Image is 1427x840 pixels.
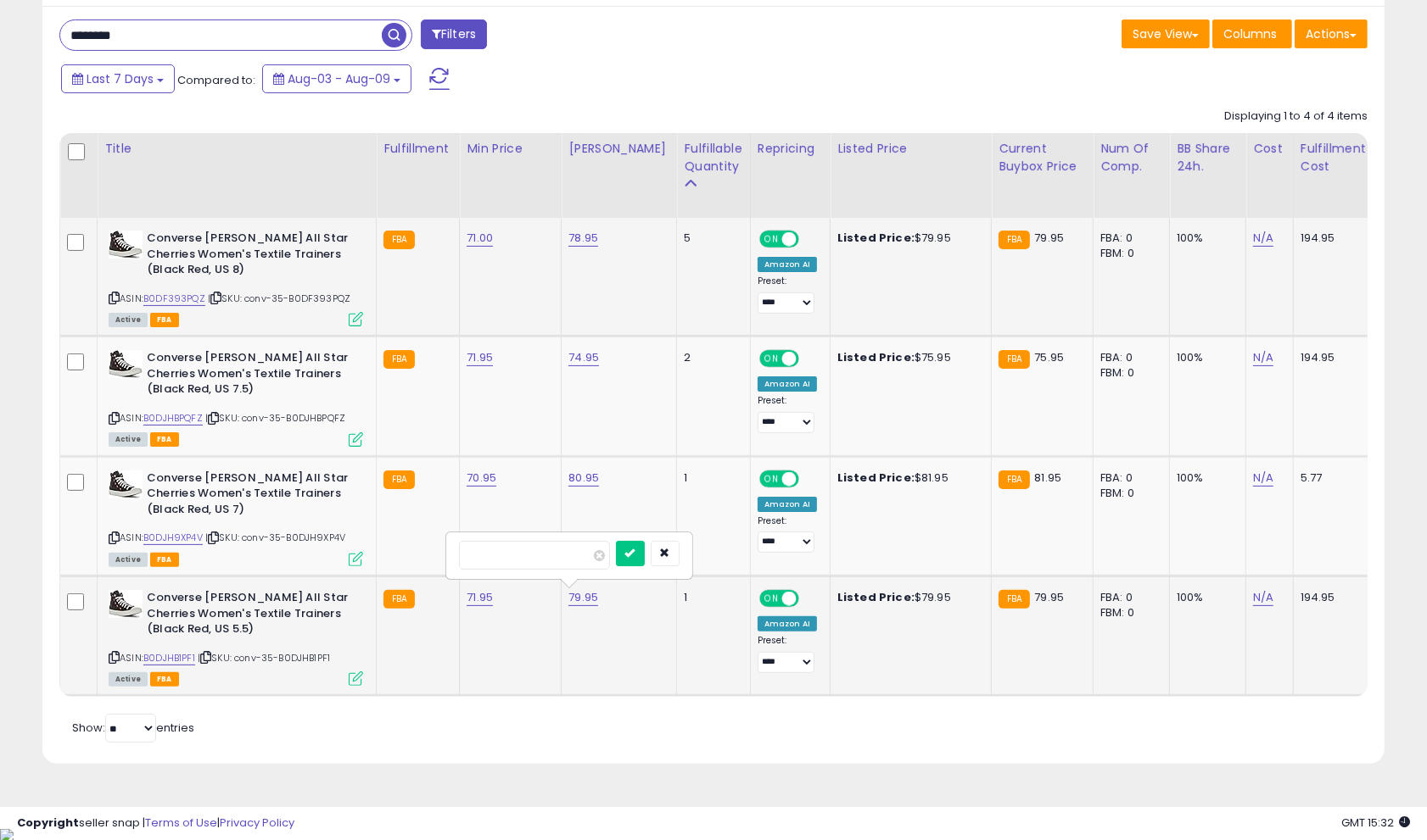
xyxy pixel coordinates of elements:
img: 41Zx6BpXxyL._SL40_.jpg [109,470,143,498]
small: FBA [383,470,415,489]
div: Fulfillable Quantity [684,140,742,175]
small: FBA [999,590,1030,609]
a: B0DJHB1PF1 [143,651,195,665]
div: Title [104,140,369,158]
div: ASIN: [109,470,363,565]
b: Listed Price: [837,589,915,605]
div: 100% [1177,590,1233,605]
div: Displaying 1 to 4 of 4 items [1224,108,1368,125]
b: Listed Price: [837,230,915,246]
div: [PERSON_NAME] [568,140,669,158]
div: FBM: 0 [1100,486,1156,501]
div: Listed Price [837,140,984,158]
img: 41Zx6BpXxyL._SL40_.jpg [109,590,143,618]
div: FBA: 0 [1100,470,1156,486]
div: FBM: 0 [1100,605,1156,620]
div: Preset: [758,275,817,314]
div: 5.77 [1301,470,1360,486]
span: Aug-03 - Aug-09 [288,70,390,87]
a: 71.95 [467,349,493,366]
span: FBA [150,672,179,687]
div: 100% [1177,231,1233,246]
span: | SKU: conv-35-B0DJHBPQFZ [205,411,345,425]
button: Actions [1295,19,1368,48]
div: 100% [1177,470,1233,486]
div: Preset: [758,515,817,554]
span: | SKU: conv-35-B0DF393PQZ [208,292,350,305]
a: Terms of Use [145,815,217,831]
div: Cost [1253,140,1286,158]
div: 194.95 [1301,590,1360,605]
a: B0DF393PQZ [143,292,205,306]
div: 1 [684,590,736,605]
small: FBA [383,350,415,369]
div: ASIN: [109,590,363,684]
div: Min Price [467,140,554,158]
b: Converse [PERSON_NAME] All Star Cherries Women's Textile Trainers (Black Red, US 7.5) [147,350,353,402]
a: N/A [1253,589,1273,606]
span: FBA [150,553,179,567]
b: Converse [PERSON_NAME] All Star Cherries Women's Textile Trainers (Black Red, US 5.5) [147,590,353,642]
div: Preset: [758,395,817,433]
button: Aug-03 - Aug-09 [262,64,411,93]
div: Amazon AI [758,616,817,631]
div: Amazon AI [758,257,817,272]
div: FBA: 0 [1100,350,1156,365]
a: 71.95 [467,589,493,606]
span: 81.95 [1034,470,1061,486]
span: OFF [796,592,823,606]
a: N/A [1253,349,1273,366]
a: 78.95 [568,230,598,247]
span: FBA [150,432,179,447]
div: 5 [684,231,736,246]
a: 80.95 [568,470,599,487]
div: $75.95 [837,350,978,365]
span: 2025-08-17 15:32 GMT [1341,815,1410,831]
span: Show: entries [72,720,194,736]
span: 79.95 [1034,230,1064,246]
div: 194.95 [1301,231,1360,246]
small: FBA [999,350,1030,369]
small: FBA [383,590,415,609]
div: ASIN: [109,350,363,444]
span: FBA [150,313,179,327]
div: $81.95 [837,470,978,486]
span: 75.95 [1034,349,1064,365]
span: OFF [796,471,823,486]
small: FBA [999,470,1030,489]
b: Listed Price: [837,349,915,365]
div: Repricing [758,140,823,158]
a: 70.95 [467,470,496,487]
b: Listed Price: [837,470,915,486]
span: OFF [796,352,823,366]
span: ON [761,232,782,247]
a: N/A [1253,230,1273,247]
span: 79.95 [1034,589,1064,605]
span: Compared to: [177,72,255,88]
a: B0DJHBPQFZ [143,411,203,426]
a: N/A [1253,470,1273,487]
img: 41Zx6BpXxyL._SL40_.jpg [109,350,143,378]
span: | SKU: conv-35-B0DJH9XP4V [205,531,345,544]
span: ON [761,352,782,366]
div: FBM: 0 [1100,365,1156,381]
a: 79.95 [568,589,598,606]
div: Amazon AI [758,376,817,392]
span: Columns [1223,25,1277,42]
div: $79.95 [837,590,978,605]
img: 41Zx6BpXxyL._SL40_.jpg [109,231,143,259]
div: FBA: 0 [1100,590,1156,605]
div: FBM: 0 [1100,246,1156,261]
a: 71.00 [467,230,493,247]
span: All listings currently available for purchase on Amazon [109,313,148,327]
a: 74.95 [568,349,599,366]
button: Save View [1122,19,1210,48]
strong: Copyright [17,815,79,831]
a: B0DJH9XP4V [143,531,203,545]
button: Columns [1212,19,1292,48]
span: All listings currently available for purchase on Amazon [109,553,148,567]
div: $79.95 [837,231,978,246]
div: Amazon AI [758,497,817,512]
b: Converse [PERSON_NAME] All Star Cherries Women's Textile Trainers (Black Red, US 8) [147,231,353,282]
div: Num of Comp. [1100,140,1162,175]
